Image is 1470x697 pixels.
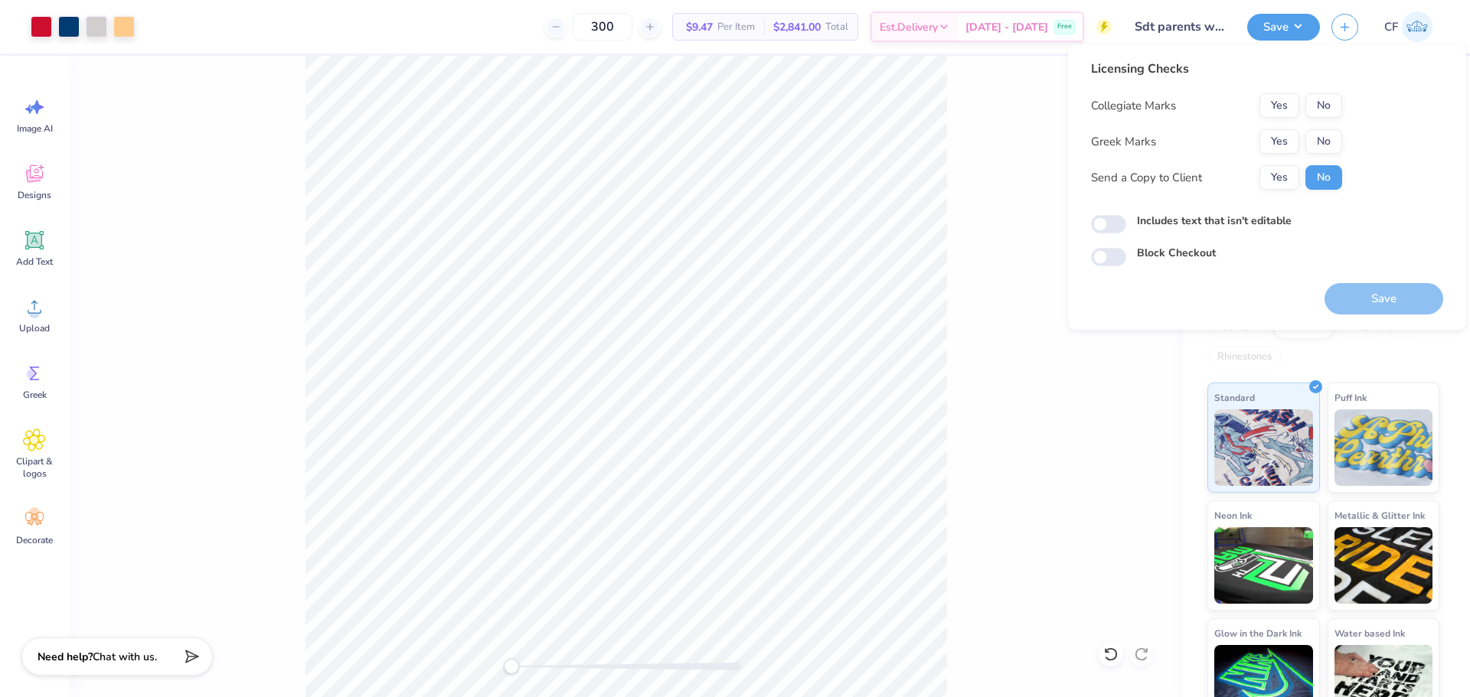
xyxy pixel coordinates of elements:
button: No [1305,165,1342,190]
span: Upload [19,322,50,334]
button: Save [1247,14,1320,41]
span: Standard [1214,389,1255,405]
span: Per Item [717,19,755,35]
button: Yes [1259,165,1299,190]
span: Metallic & Glitter Ink [1334,507,1425,523]
img: Standard [1214,409,1313,486]
div: Collegiate Marks [1091,97,1176,115]
span: $9.47 [682,19,713,35]
span: Total [825,19,848,35]
div: Accessibility label [504,659,519,674]
strong: Need help? [38,650,93,664]
input: Untitled Design [1123,11,1236,42]
span: Add Text [16,256,53,268]
span: [DATE] - [DATE] [965,19,1048,35]
div: Rhinestones [1207,346,1282,369]
span: Chat with us. [93,650,157,664]
span: Free [1057,21,1072,32]
img: Puff Ink [1334,409,1433,486]
button: Yes [1259,129,1299,154]
span: Decorate [16,534,53,546]
div: Send a Copy to Client [1091,169,1202,187]
label: Includes text that isn't editable [1137,213,1292,229]
label: Block Checkout [1137,245,1216,261]
span: Clipart & logos [9,455,60,480]
span: Designs [18,189,51,201]
span: Puff Ink [1334,389,1367,405]
span: $2,841.00 [773,19,821,35]
span: Glow in the Dark Ink [1214,625,1302,641]
span: Greek [23,389,47,401]
div: Licensing Checks [1091,60,1342,78]
button: No [1305,129,1342,154]
div: Greek Marks [1091,133,1156,151]
a: CF [1377,11,1439,42]
img: Neon Ink [1214,527,1313,604]
button: Yes [1259,93,1299,118]
span: Image AI [17,122,53,135]
span: Neon Ink [1214,507,1252,523]
span: CF [1384,18,1398,36]
span: Est. Delivery [880,19,938,35]
input: – – [573,13,632,41]
span: Water based Ink [1334,625,1405,641]
img: Metallic & Glitter Ink [1334,527,1433,604]
button: No [1305,93,1342,118]
img: Cholo Fernandez [1402,11,1432,42]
